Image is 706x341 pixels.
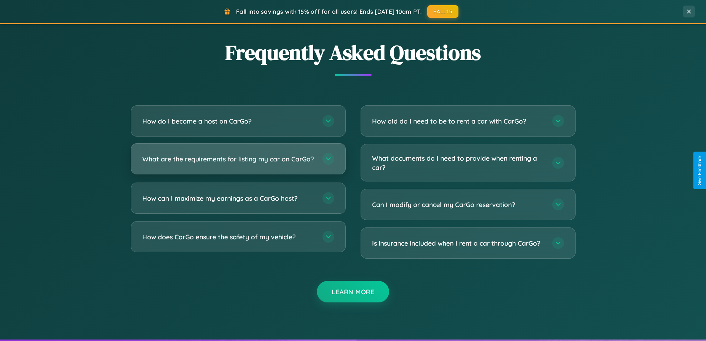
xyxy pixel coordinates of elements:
[131,38,576,67] h2: Frequently Asked Questions
[142,154,315,164] h3: What are the requirements for listing my car on CarGo?
[142,194,315,203] h3: How can I maximize my earnings as a CarGo host?
[317,281,389,302] button: Learn More
[372,154,545,172] h3: What documents do I need to provide when renting a car?
[372,117,545,126] h3: How old do I need to be to rent a car with CarGo?
[142,117,315,126] h3: How do I become a host on CarGo?
[372,239,545,248] h3: Is insurance included when I rent a car through CarGo?
[427,5,458,18] button: FALL15
[236,8,422,15] span: Fall into savings with 15% off for all users! Ends [DATE] 10am PT.
[142,232,315,242] h3: How does CarGo ensure the safety of my vehicle?
[697,155,702,186] div: Give Feedback
[372,200,545,209] h3: Can I modify or cancel my CarGo reservation?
